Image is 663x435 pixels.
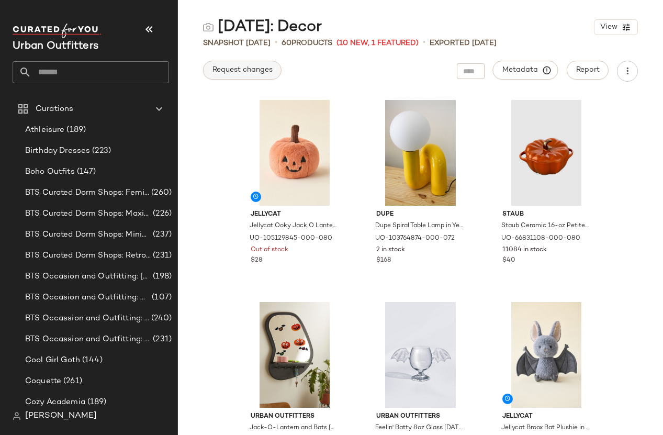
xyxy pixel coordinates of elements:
[25,229,151,241] span: BTS Curated Dorm Shops: Minimalist
[251,246,288,255] span: Out of stock
[282,39,291,47] span: 60
[275,37,277,49] span: •
[494,302,599,408] img: 105129597_004_b
[594,19,638,35] button: View
[368,302,473,408] img: 96826318_095_m
[567,61,609,80] button: Report
[203,22,213,32] img: svg%3e
[13,41,98,52] span: Current Company Name
[203,38,271,49] span: Snapshot [DATE]
[375,221,464,231] span: Dupe Spiral Table Lamp in Yellow at Urban Outfitters
[75,166,96,178] span: (147)
[13,24,102,38] img: cfy_white_logo.C9jOOHJF.svg
[376,246,405,255] span: 2 in stock
[150,292,172,304] span: (107)
[13,412,21,420] img: svg%3e
[251,210,339,219] span: Jellycat
[250,234,332,243] span: UO-105129845-000-080
[251,256,262,265] span: $28
[502,246,547,255] span: 11084 in stock
[502,256,515,265] span: $40
[151,333,172,345] span: (231)
[149,313,172,325] span: (240)
[25,375,61,387] span: Coquette
[376,210,465,219] span: Dupe
[151,229,172,241] span: (237)
[203,61,282,80] button: Request changes
[600,23,617,31] span: View
[251,412,339,421] span: Urban Outfitters
[212,66,273,74] span: Request changes
[80,354,103,366] span: (144)
[151,208,172,220] span: (226)
[282,38,332,49] div: Products
[250,221,338,231] span: Jellycat Ooky Jack O Lantern Plushie in Orange at Urban Outfitters
[151,271,172,283] span: (198)
[25,292,150,304] span: BTS Occasion and Outfitting: Homecoming Dresses
[149,187,172,199] span: (260)
[25,396,85,408] span: Cozy Academia
[430,38,497,49] p: Exported [DATE]
[25,410,97,422] span: [PERSON_NAME]
[250,423,338,433] span: Jack-O-Lantern and Bats [DATE] Gel Window Cling Set in Orange at Urban Outfitters
[36,103,73,115] span: Curations
[242,100,347,206] img: 105129845_080_b
[368,100,473,206] img: 103764874_072_m
[25,271,151,283] span: BTS Occasion and Outfitting: [PERSON_NAME] to Party
[25,313,149,325] span: BTS Occassion and Outfitting: Campus Lounge
[375,423,464,433] span: Feelin' Batty 8oz Glass [DATE] Cup at Urban Outfitters
[203,17,322,38] div: [DATE]: Decor
[64,124,86,136] span: (189)
[336,38,419,49] span: (10 New, 1 Featured)
[501,234,580,243] span: UO-66831108-000-080
[375,234,455,243] span: UO-103764874-000-072
[25,124,64,136] span: Athleisure
[502,412,591,421] span: Jellycat
[25,250,151,262] span: BTS Curated Dorm Shops: Retro+ Boho
[423,37,425,49] span: •
[25,208,151,220] span: BTS Curated Dorm Shops: Maximalist
[376,256,391,265] span: $168
[25,145,90,157] span: Birthday Dresses
[494,100,599,206] img: 66831108_080_m
[576,66,600,74] span: Report
[25,354,80,366] span: Cool Girl Goth
[61,375,82,387] span: (261)
[502,210,591,219] span: Staub
[493,61,558,80] button: Metadata
[25,187,149,199] span: BTS Curated Dorm Shops: Feminine
[25,333,151,345] span: BTS Occassion and Outfitting: First Day Fits
[501,221,590,231] span: Staub Ceramic 16-oz Petite Pumpkin Cocotte in Burnt Orange at Urban Outfitters
[502,65,549,75] span: Metadata
[376,412,465,421] span: Urban Outfitters
[501,423,590,433] span: Jellycat Broox Bat Plushie in Grey at Urban Outfitters
[151,250,172,262] span: (231)
[25,166,75,178] span: Boho Outfits
[90,145,111,157] span: (223)
[242,302,347,408] img: 96105580_080_m
[85,396,107,408] span: (189)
